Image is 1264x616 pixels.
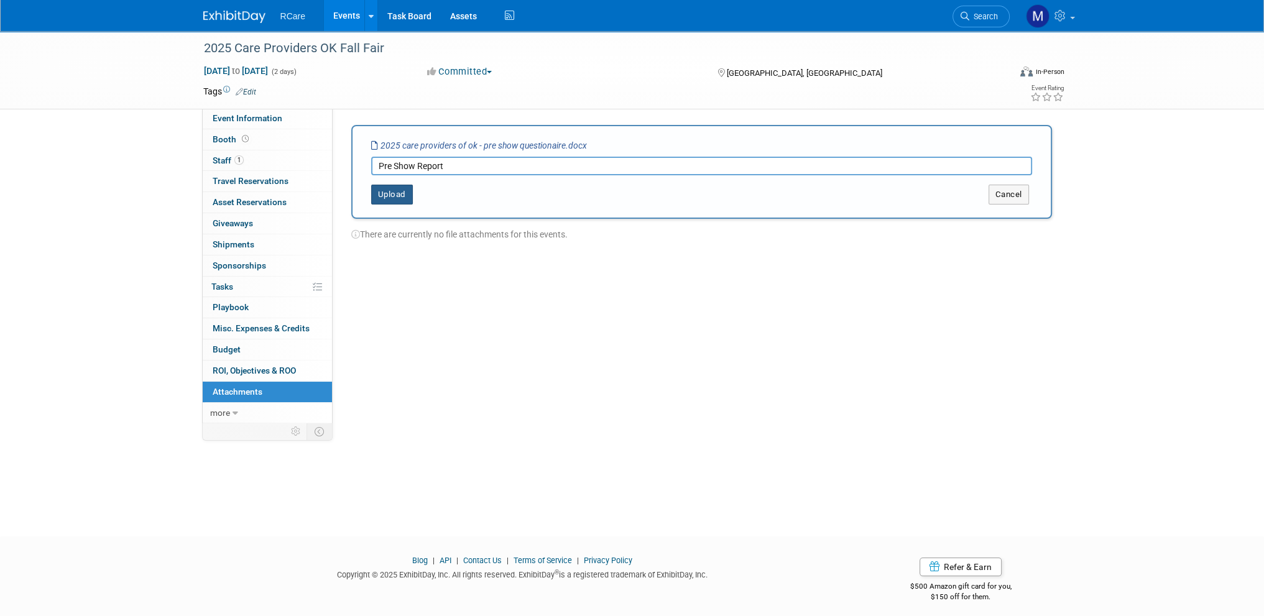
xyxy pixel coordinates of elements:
[203,318,332,339] a: Misc. Expenses & Credits
[239,134,251,144] span: Booth not reserved yet
[203,85,256,98] td: Tags
[1030,85,1063,91] div: Event Rating
[200,37,991,60] div: 2025 Care Providers OK Fall Fair
[1026,4,1049,28] img: Mike Andolina
[213,365,296,375] span: ROI, Objectives & ROO
[236,88,256,96] a: Edit
[213,113,282,123] span: Event Information
[210,408,230,418] span: more
[969,12,998,21] span: Search
[514,556,572,565] a: Terms of Service
[574,556,582,565] span: |
[1035,67,1064,76] div: In-Person
[989,185,1029,205] button: Cancel
[860,573,1061,602] div: $500 Amazon gift card for you,
[203,361,332,381] a: ROI, Objectives & ROO
[203,171,332,191] a: Travel Reservations
[213,176,288,186] span: Travel Reservations
[453,556,461,565] span: |
[213,387,262,397] span: Attachments
[203,11,265,23] img: ExhibitDay
[920,558,1002,576] a: Refer & Earn
[234,155,244,165] span: 1
[203,297,332,318] a: Playbook
[203,566,842,581] div: Copyright © 2025 ExhibitDay, Inc. All rights reserved. ExhibitDay is a registered trademark of Ex...
[440,556,451,565] a: API
[412,556,428,565] a: Blog
[270,68,297,76] span: (2 days)
[285,423,307,439] td: Personalize Event Tab Strip
[463,556,502,565] a: Contact Us
[213,344,241,354] span: Budget
[371,185,413,205] button: Upload
[203,192,332,213] a: Asset Reservations
[211,282,233,292] span: Tasks
[953,6,1010,27] a: Search
[203,65,269,76] span: [DATE] [DATE]
[371,157,1032,175] input: Enter description
[213,239,254,249] span: Shipments
[203,129,332,150] a: Booth
[936,65,1064,83] div: Event Format
[371,140,587,150] i: 2025 care providers of ok - pre show questionaire.docx
[860,592,1061,602] div: $150 off for them.
[430,556,438,565] span: |
[203,339,332,360] a: Budget
[727,68,882,78] span: [GEOGRAPHIC_DATA], [GEOGRAPHIC_DATA]
[555,569,559,576] sup: ®
[213,260,266,270] span: Sponsorships
[584,556,632,565] a: Privacy Policy
[203,277,332,297] a: Tasks
[203,213,332,234] a: Giveaways
[230,66,242,76] span: to
[307,423,332,439] td: Toggle Event Tabs
[203,108,332,129] a: Event Information
[203,403,332,423] a: more
[213,155,244,165] span: Staff
[213,323,310,333] span: Misc. Expenses & Credits
[213,197,287,207] span: Asset Reservations
[213,218,253,228] span: Giveaways
[1020,67,1033,76] img: Format-Inperson.png
[203,382,332,402] a: Attachments
[423,65,497,78] button: Committed
[203,150,332,171] a: Staff1
[504,556,512,565] span: |
[203,234,332,255] a: Shipments
[351,219,1052,241] div: There are currently no file attachments for this events.
[203,255,332,276] a: Sponsorships
[213,134,251,144] span: Booth
[213,302,249,312] span: Playbook
[280,11,305,21] span: RCare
